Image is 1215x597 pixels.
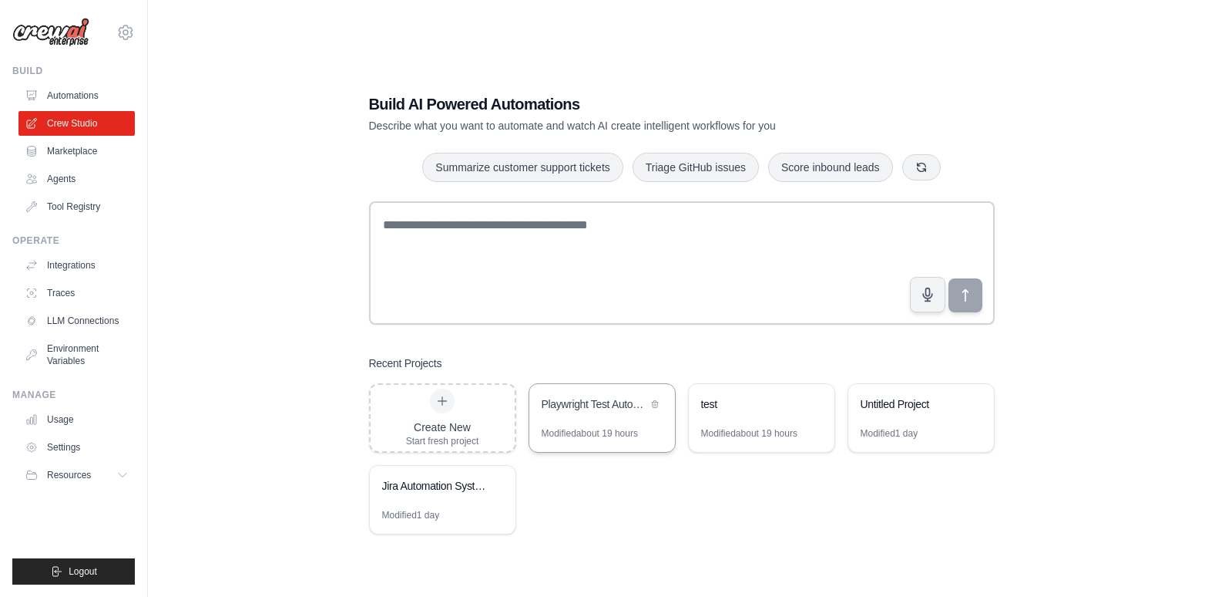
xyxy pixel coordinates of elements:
p: Describe what you want to automate and watch AI create intelligent workflows for you [369,118,887,133]
a: Settings [18,435,135,460]
a: Crew Studio [18,111,135,136]
a: Traces [18,281,135,305]
h1: Build AI Powered Automations [369,93,887,115]
button: Click to speak your automation idea [910,277,945,312]
button: Resources [18,463,135,487]
button: Delete project [647,396,663,412]
a: Agents [18,167,135,191]
a: Automations [18,83,135,108]
h3: Recent Projects [369,356,442,371]
iframe: Chat Widget [1138,523,1215,597]
div: Jira Automation System [382,478,488,494]
a: Environment Variables [18,336,135,373]
button: Score inbound leads [768,153,893,182]
div: Modified about 19 hours [542,427,638,440]
button: Get new suggestions [902,154,941,180]
button: Triage GitHub issues [633,153,759,182]
div: Untitled Project [861,396,966,412]
div: Create New [406,420,479,435]
div: Modified about 19 hours [701,427,797,440]
div: Build [12,65,135,77]
a: Usage [18,407,135,432]
a: Tool Registry [18,194,135,219]
a: Integrations [18,253,135,278]
button: Summarize customer support tickets [422,153,623,182]
div: test [701,396,807,412]
a: Marketplace [18,139,135,164]
a: LLM Connections [18,309,135,333]
div: Modified 1 day [861,427,918,440]
img: Logo [12,18,89,47]
button: Logout [12,558,135,585]
div: Manage [12,389,135,401]
span: Logout [69,565,97,578]
span: Resources [47,469,91,481]
div: Start fresh project [406,435,479,447]
div: Modified 1 day [382,509,440,521]
div: Operate [12,234,135,247]
div: Playwright Test Automation Crew [542,396,647,412]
